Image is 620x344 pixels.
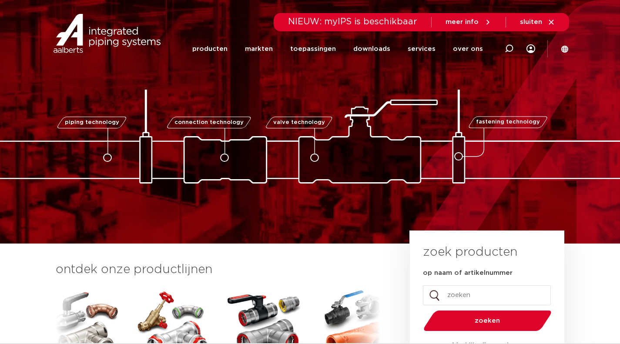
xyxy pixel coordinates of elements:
h3: zoek producten [423,244,517,261]
label: op naam of artikelnummer [423,269,513,277]
a: services [408,32,436,66]
span: sluiten [520,19,542,25]
nav: Menu [192,32,483,66]
span: valve technology [273,120,325,125]
a: toepassingen [290,32,336,66]
a: markten [245,32,273,66]
a: producten [192,32,228,66]
a: over ons [453,32,483,66]
span: connection technology [174,120,243,125]
a: meer info [446,18,492,26]
h3: ontdek onze productlijnen [56,261,380,278]
a: downloads [353,32,390,66]
span: NIEUW: myIPS is beschikbaar [288,17,417,26]
span: meer info [446,19,479,25]
input: zoeken [423,285,551,305]
span: fastening technology [476,120,540,125]
a: sluiten [520,18,555,26]
span: piping technology [65,120,119,125]
button: zoeken [420,310,555,332]
span: zoeken [446,317,529,324]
